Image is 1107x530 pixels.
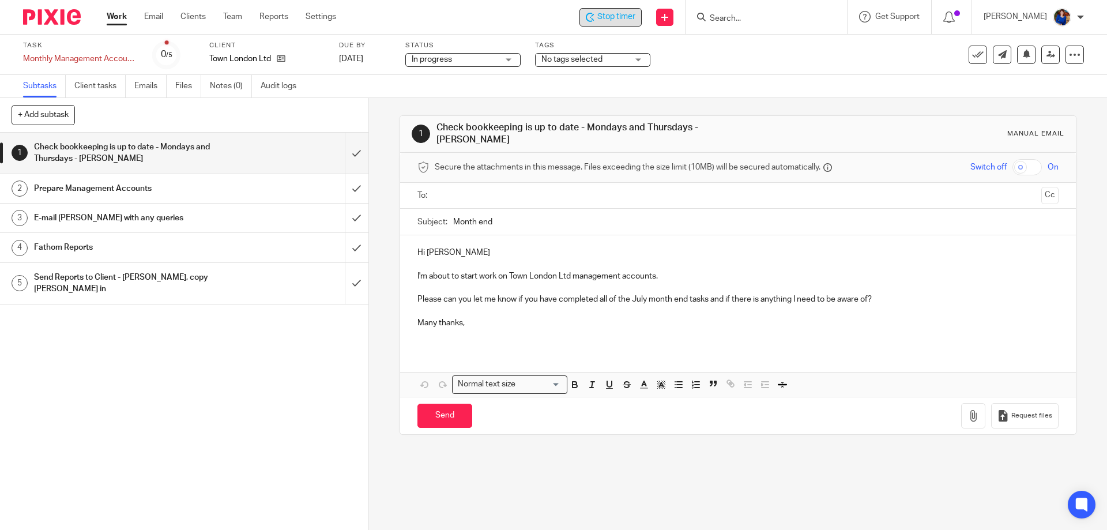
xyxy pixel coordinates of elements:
[144,11,163,22] a: Email
[161,48,172,61] div: 0
[23,75,66,97] a: Subtasks
[417,216,447,228] label: Subject:
[209,41,325,50] label: Client
[541,55,603,63] span: No tags selected
[1053,8,1071,27] img: Nicole.jpeg
[452,375,567,393] div: Search for option
[12,181,28,197] div: 2
[597,11,635,23] span: Stop timer
[134,75,167,97] a: Emails
[579,8,642,27] div: Town London Ltd - Monthly Management Accounts - Town
[417,247,1058,258] p: Hi [PERSON_NAME]
[709,14,812,24] input: Search
[412,125,430,143] div: 1
[970,161,1007,173] span: Switch off
[339,41,391,50] label: Due by
[12,145,28,161] div: 1
[209,53,271,65] p: Town London Ltd
[34,239,234,256] h1: Fathom Reports
[34,209,234,227] h1: E-mail [PERSON_NAME] with any queries
[12,240,28,256] div: 4
[1041,187,1059,204] button: Cc
[34,180,234,197] h1: Prepare Management Accounts
[417,404,472,428] input: Send
[34,269,234,298] h1: Send Reports to Client - [PERSON_NAME], copy [PERSON_NAME] in
[991,403,1058,429] button: Request files
[12,275,28,291] div: 5
[107,11,127,22] a: Work
[1011,411,1052,420] span: Request files
[519,378,560,390] input: Search for option
[34,138,234,168] h1: Check bookkeeping is up to date - Mondays and Thursdays - [PERSON_NAME]
[261,75,305,97] a: Audit logs
[984,11,1047,22] p: [PERSON_NAME]
[74,75,126,97] a: Client tasks
[405,41,521,50] label: Status
[23,53,138,65] div: Monthly Management Accounts - Town
[12,105,75,125] button: + Add subtask
[455,378,518,390] span: Normal text size
[1048,161,1059,173] span: On
[12,210,28,226] div: 3
[175,75,201,97] a: Files
[417,270,1058,282] p: I'm about to start work on Town London Ltd management accounts.
[339,55,363,63] span: [DATE]
[180,11,206,22] a: Clients
[166,52,172,58] small: /5
[412,55,452,63] span: In progress
[436,122,763,146] h1: Check bookkeeping is up to date - Mondays and Thursdays - [PERSON_NAME]
[417,317,1058,329] p: Many thanks,
[417,190,430,201] label: To:
[23,9,81,25] img: Pixie
[417,294,1058,305] p: Please can you let me know if you have completed all of the July month end tasks and if there is ...
[306,11,336,22] a: Settings
[875,13,920,21] span: Get Support
[535,41,650,50] label: Tags
[210,75,252,97] a: Notes (0)
[435,161,820,173] span: Secure the attachments in this message. Files exceeding the size limit (10MB) will be secured aut...
[223,11,242,22] a: Team
[259,11,288,22] a: Reports
[23,41,138,50] label: Task
[1007,129,1064,138] div: Manual email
